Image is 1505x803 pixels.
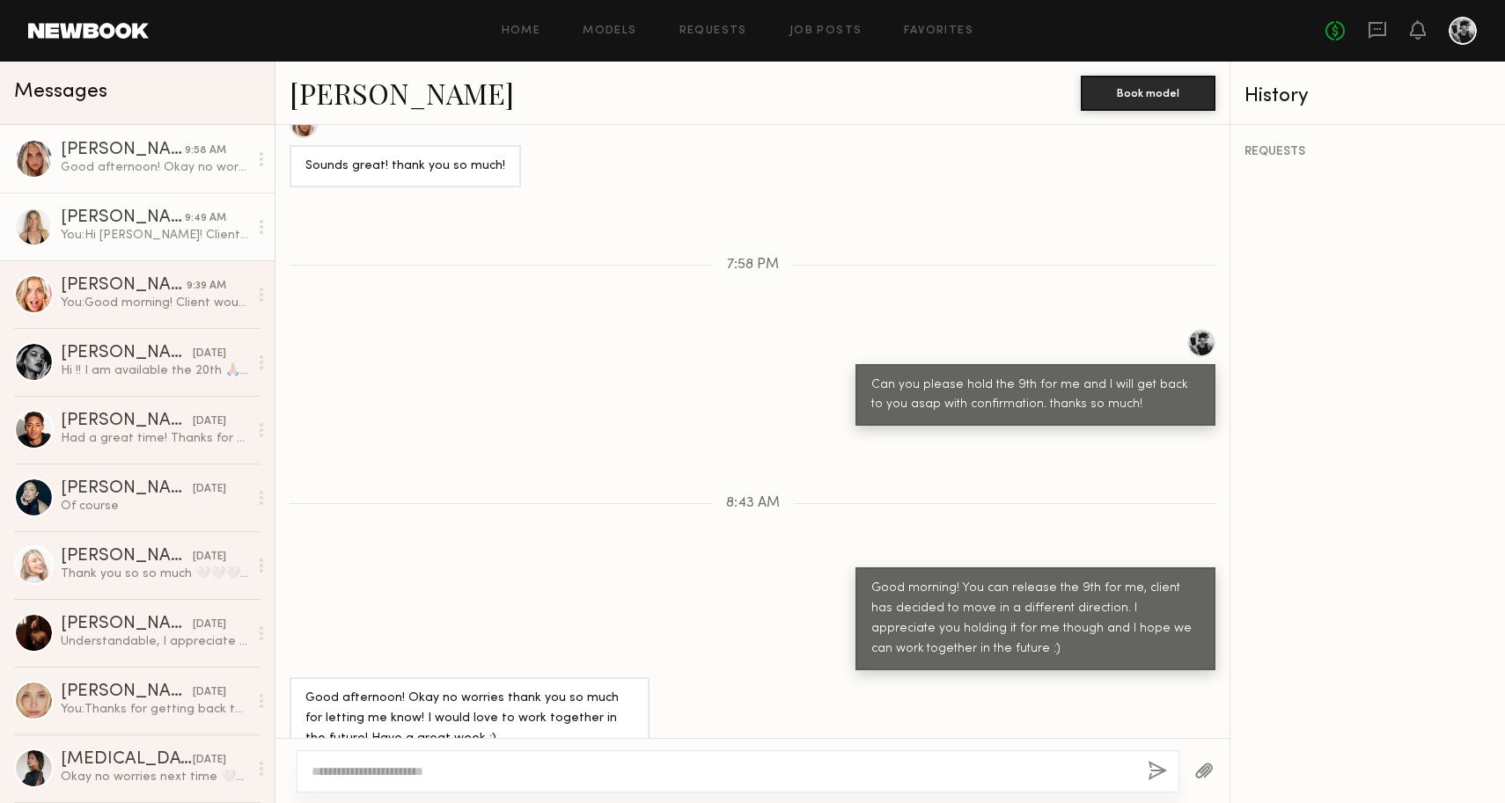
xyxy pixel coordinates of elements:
[1081,76,1215,111] button: Book model
[61,480,193,498] div: [PERSON_NAME]
[61,277,187,295] div: [PERSON_NAME]
[193,684,226,701] div: [DATE]
[871,376,1200,416] div: Can you please hold the 9th for me and I will get back to you asap with confirmation. thanks so m...
[61,430,248,447] div: Had a great time! Thanks for having me!
[1244,86,1491,106] div: History
[61,616,193,633] div: [PERSON_NAME]
[193,346,226,362] div: [DATE]
[61,142,185,159] div: [PERSON_NAME]
[193,617,226,633] div: [DATE]
[61,548,193,566] div: [PERSON_NAME]
[61,566,248,582] div: Thank you so so much 🤍🤍🤍🙏🏼
[61,751,193,769] div: [MEDICAL_DATA][PERSON_NAME]
[193,549,226,566] div: [DATE]
[61,683,193,701] div: [PERSON_NAME]
[193,752,226,769] div: [DATE]
[726,496,780,511] span: 8:43 AM
[187,278,226,295] div: 9:39 AM
[305,157,505,177] div: Sounds great! thank you so much!
[904,26,973,37] a: Favorites
[193,413,226,430] div: [DATE]
[61,498,248,515] div: Of course
[185,210,226,227] div: 9:49 AM
[502,26,541,37] a: Home
[61,633,248,650] div: Understandable, I appreciate the opportunity! Reach out if you ever need a [DEMOGRAPHIC_DATA] mod...
[61,209,185,227] div: [PERSON_NAME]
[14,82,107,102] span: Messages
[61,159,248,176] div: Good afternoon! Okay no worries thank you so much for letting me know! I would love to work toget...
[1081,84,1215,99] a: Book model
[789,26,863,37] a: Job Posts
[727,258,779,273] span: 7:58 PM
[61,227,248,244] div: You: Hi [PERSON_NAME]! Client would love to book you for a half day on the 25th so that you are a...
[61,345,193,362] div: [PERSON_NAME]
[193,481,226,498] div: [DATE]
[583,26,636,37] a: Models
[61,295,248,311] div: You: Good morning! Client would like to move forward with booking you for [DATE]! Im currently wo...
[305,689,634,749] div: Good afternoon! Okay no worries thank you so much for letting me know! I would love to work toget...
[679,26,747,37] a: Requests
[871,579,1200,660] div: Good morning! You can release the 9th for me, client has decided to move in a different direction...
[61,701,248,718] div: You: Thanks for getting back to me! I'll definitely be reaching out in the future.
[290,74,514,112] a: [PERSON_NAME]
[61,412,193,430] div: [PERSON_NAME]
[185,142,226,159] div: 9:58 AM
[61,362,248,379] div: Hi !! I am available the 20th 🙏🏼💫
[61,769,248,785] div: Okay no worries next time 🤍🤍
[1244,146,1491,158] div: REQUESTS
